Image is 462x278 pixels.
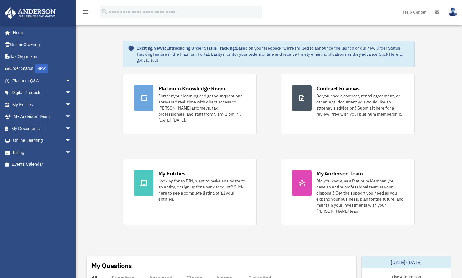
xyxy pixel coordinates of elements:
a: Platinum Knowledge Room Further your learning and get your questions answered real-time with dire... [123,74,257,134]
span: arrow_drop_down [65,99,77,111]
div: Further your learning and get your questions answered real-time with direct access to [PERSON_NAM... [158,93,246,123]
strong: Exciting News: Introducing Order Status Tracking! [137,45,236,51]
div: Contract Reviews [316,85,360,92]
img: Anderson Advisors Platinum Portal [3,7,58,19]
a: My Anderson Teamarrow_drop_down [4,111,80,123]
span: arrow_drop_down [65,135,77,147]
div: NEW [35,64,48,73]
div: My Entities [158,170,186,177]
a: Online Learningarrow_drop_down [4,135,80,147]
a: Contract Reviews Do you have a contract, rental agreement, or other legal document you would like... [281,74,415,134]
div: Did you know, as a Platinum Member, you have an entire professional team at your disposal? Get th... [316,178,404,214]
div: My Anderson Team [316,170,363,177]
i: menu [82,8,89,16]
div: Looking for an EIN, want to make an update to an entity, or sign up for a bank account? Click her... [158,178,246,202]
a: Billingarrow_drop_down [4,146,80,159]
a: My Documentsarrow_drop_down [4,123,80,135]
div: Based on your feedback, we're thrilled to announce the launch of our new Order Status Tracking fe... [137,45,410,63]
div: [DATE]-[DATE] [362,256,451,268]
a: Home [4,27,77,39]
a: Platinum Q&Aarrow_drop_down [4,75,80,87]
a: My Entities Looking for an EIN, want to make an update to an entity, or sign up for a bank accoun... [123,159,257,225]
a: Events Calendar [4,159,80,171]
a: Digital Productsarrow_drop_down [4,87,80,99]
div: My Questions [91,261,132,270]
a: My Entitiesarrow_drop_down [4,99,80,111]
a: My Anderson Team Did you know, as a Platinum Member, you have an entire professional team at your... [281,159,415,225]
span: arrow_drop_down [65,111,77,123]
img: User Pic [448,8,457,16]
a: Click Here to get started! [137,51,403,63]
span: arrow_drop_down [65,87,77,99]
a: Online Ordering [4,39,80,51]
span: arrow_drop_down [65,75,77,87]
div: Do you have a contract, rental agreement, or other legal document you would like an attorney's ad... [316,93,404,117]
div: Platinum Knowledge Room [158,85,226,92]
span: arrow_drop_down [65,123,77,135]
i: search [101,8,108,15]
a: menu [82,11,89,16]
a: Tax Organizers [4,51,80,63]
a: Order StatusNEW [4,63,80,75]
span: arrow_drop_down [65,146,77,159]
